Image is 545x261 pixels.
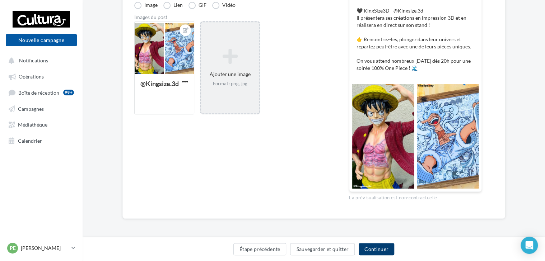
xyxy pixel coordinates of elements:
[4,102,78,115] a: Campagnes
[21,245,69,252] p: [PERSON_NAME]
[10,245,16,252] span: Pe
[18,89,59,95] span: Boîte de réception
[18,105,44,111] span: Campagnes
[134,15,326,20] div: Images du post
[233,243,287,255] button: Étape précédente
[19,73,44,80] span: Opérations
[188,2,206,9] label: GIF
[63,90,74,95] div: 99+
[18,137,42,143] span: Calendrier
[521,237,538,254] div: Open Intercom Messenger
[4,134,78,147] a: Calendrier
[4,86,78,99] a: Boîte de réception99+
[359,243,394,255] button: Continuer
[19,57,48,63] span: Notifications
[6,34,77,46] button: Nouvelle campagne
[290,243,355,255] button: Sauvegarder et quitter
[4,54,75,67] button: Notifications
[4,118,78,130] a: Médiathèque
[163,2,183,9] label: Lien
[4,70,78,82] a: Opérations
[140,80,179,87] div: @Kingsize.3d
[349,192,482,201] div: La prévisualisation est non-contractuelle
[6,241,77,255] a: Pe [PERSON_NAME]
[134,2,158,9] label: Image
[212,2,236,9] label: Vidéo
[18,122,47,128] span: Médiathèque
